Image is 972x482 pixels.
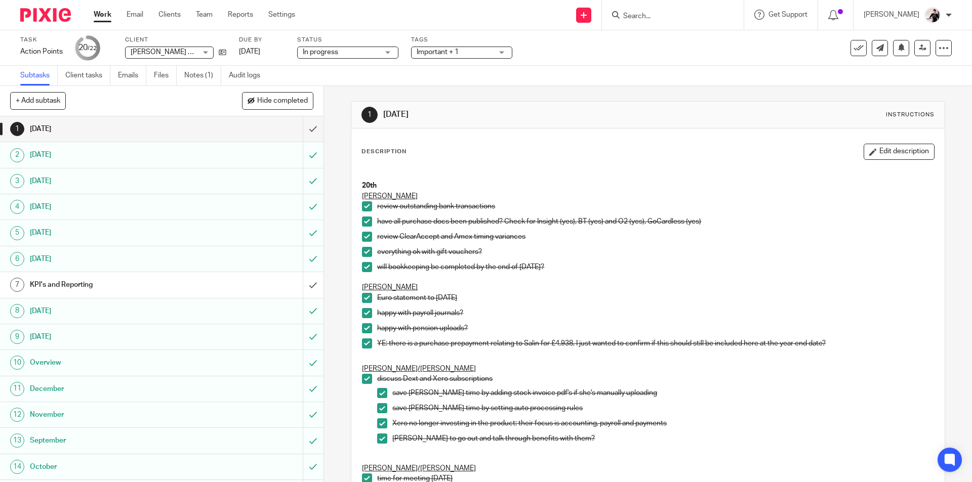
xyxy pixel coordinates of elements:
a: Notes (1) [184,66,221,85]
label: Due by [239,36,285,44]
span: Get Support [768,11,807,18]
p: Description [361,148,407,156]
h1: November [30,407,205,422]
div: 9 [10,330,24,344]
p: everything ok with gift vouchers? [377,247,934,257]
button: Edit description [864,144,935,160]
p: Xero no longer investing in the product: their focus is accounting, payroll and payments [392,418,934,428]
a: Audit logs [229,66,268,85]
div: 7 [10,278,24,292]
img: AV307615.jpg [924,7,941,23]
a: Work [94,10,111,20]
h1: September [30,433,205,448]
h1: [DATE] [30,173,205,189]
h1: [DATE] [30,147,205,162]
img: Pixie [20,8,71,22]
h1: KPI's and Reporting [30,277,205,292]
p: save [PERSON_NAME] time by adding stock invoice pdf's if she's manually uploading [392,388,934,398]
div: 3 [10,174,24,188]
a: Team [196,10,213,20]
a: Subtasks [20,66,58,85]
a: Clients [158,10,181,20]
span: Hide completed [257,97,308,105]
u: [PERSON_NAME]/[PERSON_NAME] [362,365,476,372]
p: Euro statement to [DATE] [377,293,934,303]
a: Reports [228,10,253,20]
p: [PERSON_NAME] to go out and talk through benefits with them? [392,433,934,444]
div: 1 [10,122,24,136]
p: [PERSON_NAME] [864,10,919,20]
div: 13 [10,433,24,448]
p: save [PERSON_NAME] time by setting auto processing rules [392,403,934,413]
label: Status [297,36,398,44]
p: have all purchase docs been published? Check for Insight (yes), BT (yes) and O2 (yes), GoCardless... [377,216,934,227]
h1: [DATE] [30,303,205,319]
span: [DATE] [239,48,260,55]
p: YE: there is a purchase prepayment relating to Salin for £4,938, I just wanted to confirm if this... [377,338,934,348]
u: [PERSON_NAME]/[PERSON_NAME] [362,465,476,472]
input: Search [622,12,713,21]
span: Important + 1 [417,49,459,56]
span: [PERSON_NAME] Wines Limited [131,49,233,56]
small: /22 [88,46,97,51]
h1: [DATE] [30,225,205,240]
div: 11 [10,382,24,396]
p: review ClearAccept and Amex timing variances [377,232,934,242]
div: 2 [10,148,24,162]
p: will bookkeeping be completed by the end of [DATE]? [377,262,934,272]
div: 6 [10,252,24,266]
a: Email [127,10,143,20]
h1: [DATE] [30,121,205,137]
h1: [DATE] [30,251,205,267]
div: Action Points [20,47,63,57]
div: 10 [10,356,24,370]
h1: Overview [30,355,205,370]
p: happy with payroll journals? [377,308,934,318]
p: discuss Dext and Xero subscriptions [377,374,934,384]
h1: [DATE] [30,199,205,214]
h1: [DATE] [383,109,670,120]
label: Client [125,36,226,44]
div: 12 [10,408,24,422]
label: Task [20,36,63,44]
a: Files [154,66,177,85]
span: In progress [303,49,338,56]
label: Tags [411,36,512,44]
p: happy with pension uploads? [377,323,934,333]
a: Client tasks [65,66,110,85]
u: [PERSON_NAME] [362,193,418,200]
div: Instructions [886,111,935,119]
p: review outstanding bank transactions [377,201,934,211]
div: 14 [10,460,24,474]
h1: [DATE] [30,329,205,344]
div: 4 [10,200,24,214]
strong: 20th [362,182,377,189]
a: Emails [118,66,146,85]
button: + Add subtask [10,92,66,109]
h1: December [30,381,205,397]
a: Settings [268,10,295,20]
div: 5 [10,226,24,240]
div: 1 [361,107,378,123]
button: Hide completed [242,92,313,109]
div: 20 [78,42,97,54]
h1: October [30,459,205,474]
div: 8 [10,304,24,318]
u: [PERSON_NAME] [362,284,418,291]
